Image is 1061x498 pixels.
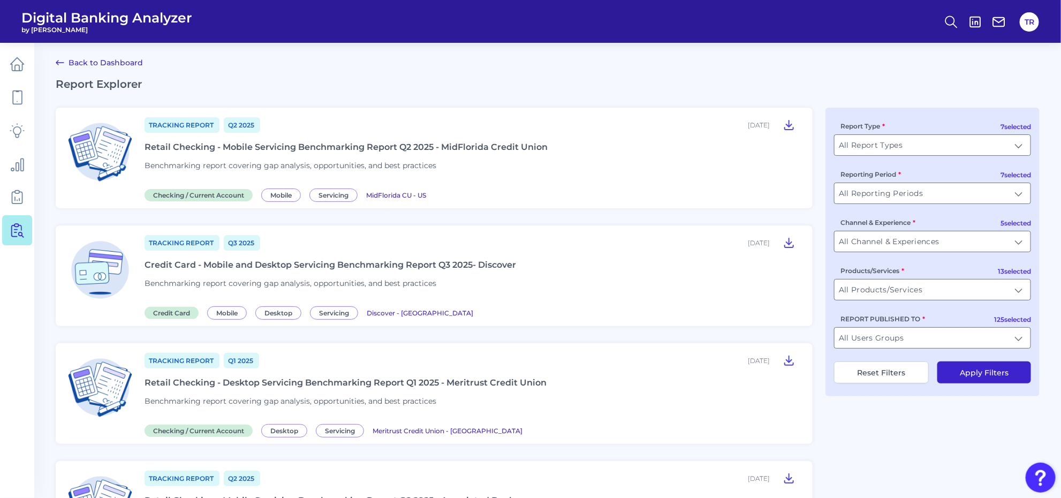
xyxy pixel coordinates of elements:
[255,307,306,318] a: Desktop
[778,234,800,251] button: Credit Card - Mobile and Desktop Servicing Benchmarking Report Q3 2025- Discover
[261,188,301,202] span: Mobile
[840,218,915,227] label: Channel & Experience
[145,425,253,437] span: Checking / Current Account
[748,474,770,482] div: [DATE]
[64,352,136,424] img: Checking / Current Account
[261,424,307,437] span: Desktop
[840,315,925,323] label: REPORT PUBLISHED TO
[778,352,800,369] button: Retail Checking - Desktop Servicing Benchmarking Report Q1 2025 - Meritrust Credit Union
[145,353,219,368] a: Tracking Report
[224,353,259,368] a: Q1 2025
[1026,463,1056,493] button: Open Resource Center
[207,307,251,318] a: Mobile
[224,471,260,486] a: Q2 2025
[748,357,770,365] div: [DATE]
[261,425,312,435] a: Desktop
[748,239,770,247] div: [DATE]
[748,121,770,129] div: [DATE]
[937,361,1031,383] button: Apply Filters
[310,306,358,320] span: Servicing
[366,190,426,200] a: MidFlorida CU - US
[309,188,358,202] span: Servicing
[145,161,436,170] span: Benchmarking report covering gap analysis, opportunities, and best practices
[145,307,199,319] span: Credit Card
[21,10,192,26] span: Digital Banking Analyzer
[309,190,362,200] a: Servicing
[366,191,426,199] span: MidFlorida CU - US
[145,235,219,251] a: Tracking Report
[834,361,929,383] button: Reset Filters
[145,260,516,270] div: Credit Card - Mobile and Desktop Servicing Benchmarking Report Q3 2025- Discover
[1020,12,1039,32] button: TR
[145,307,203,318] a: Credit Card
[145,396,436,406] span: Benchmarking report covering gap analysis, opportunities, and best practices
[778,116,800,133] button: Retail Checking - Mobile Servicing Benchmarking Report Q2 2025 - MidFlorida Credit Union
[207,306,247,320] span: Mobile
[840,267,904,275] label: Products/Services
[373,425,522,435] a: Meritrust Credit Union - [GEOGRAPHIC_DATA]
[145,471,219,486] a: Tracking Report
[373,427,522,435] span: Meritrust Credit Union - [GEOGRAPHIC_DATA]
[145,117,219,133] a: Tracking Report
[56,78,1040,90] h2: Report Explorer
[261,190,305,200] a: Mobile
[316,425,368,435] a: Servicing
[224,235,260,251] a: Q3 2025
[316,424,364,437] span: Servicing
[145,142,548,152] div: Retail Checking - Mobile Servicing Benchmarking Report Q2 2025 - MidFlorida Credit Union
[145,278,436,288] span: Benchmarking report covering gap analysis, opportunities, and best practices
[145,189,253,201] span: Checking / Current Account
[840,170,901,178] label: Reporting Period
[145,378,547,388] div: Retail Checking - Desktop Servicing Benchmarking Report Q1 2025 - Meritrust Credit Union
[56,56,143,69] a: Back to Dashboard
[145,190,257,200] a: Checking / Current Account
[145,425,257,435] a: Checking / Current Account
[840,122,885,130] label: Report Type
[64,234,136,306] img: Credit Card
[255,306,301,320] span: Desktop
[224,117,260,133] a: Q2 2025
[778,470,800,487] button: Retail Checking - Mobile Servicing Benchmarking Report Q2 2025 - Associated Bank
[367,307,473,318] a: Discover - [GEOGRAPHIC_DATA]
[310,307,362,318] a: Servicing
[21,26,192,34] span: by [PERSON_NAME]
[367,309,473,317] span: Discover - [GEOGRAPHIC_DATA]
[64,116,136,188] img: Checking / Current Account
